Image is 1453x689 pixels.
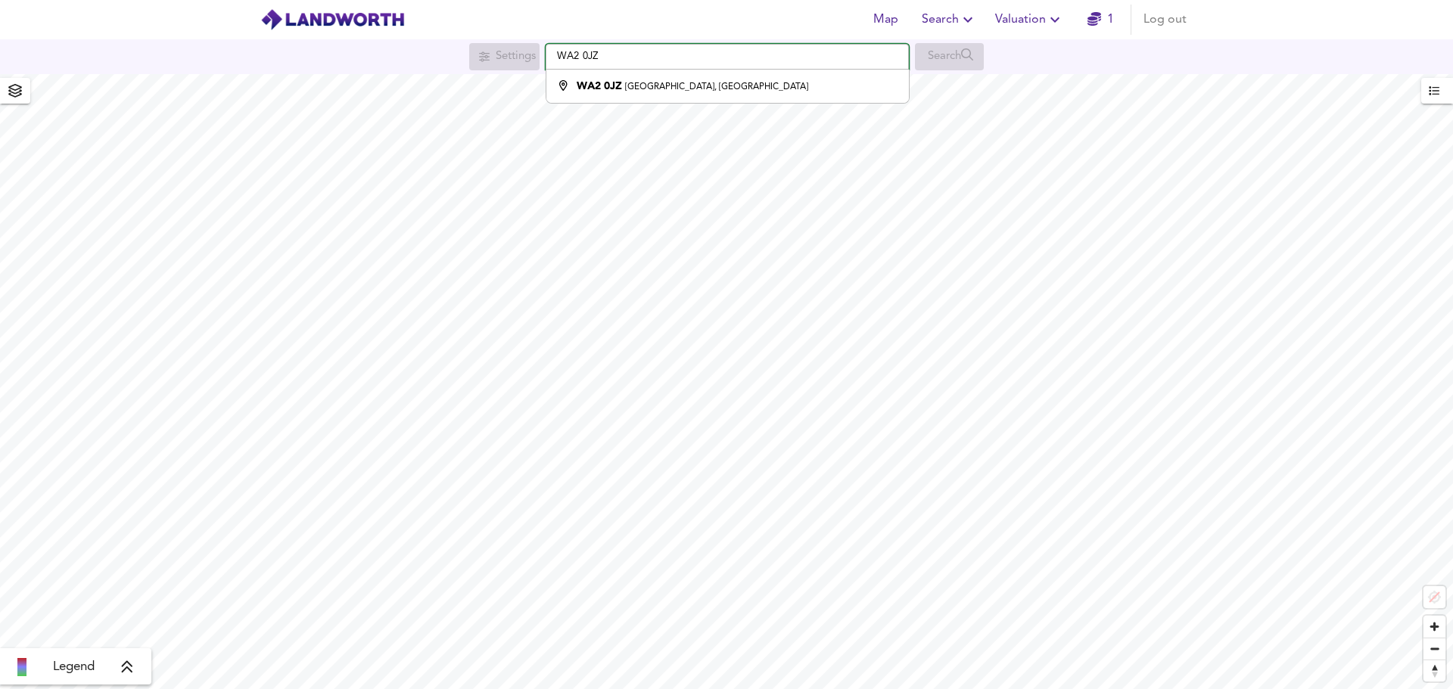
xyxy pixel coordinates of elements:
a: 1 [1087,9,1114,30]
button: Zoom out [1423,638,1445,660]
button: 1 [1076,5,1125,35]
button: Map [861,5,910,35]
button: Valuation [989,5,1070,35]
strong: WA2 0JZ [577,81,622,92]
small: [GEOGRAPHIC_DATA], [GEOGRAPHIC_DATA] [625,82,808,92]
span: Zoom out [1423,638,1445,660]
span: Valuation [995,9,1064,30]
button: Log out [1137,5,1193,35]
span: Legend [53,658,95,676]
div: Search for a location first or explore the map [915,43,984,70]
button: Location not available [1423,586,1445,608]
button: Reset bearing to north [1423,660,1445,681]
span: Log out [1143,9,1187,30]
button: Zoom in [1423,616,1445,638]
span: Reset bearing to north [1423,660,1445,681]
img: logo [260,8,405,31]
input: Enter a location... [546,44,909,70]
div: Search for a location first or explore the map [469,43,540,70]
span: Map [867,9,904,30]
span: Search [922,9,977,30]
button: Search [916,5,983,35]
